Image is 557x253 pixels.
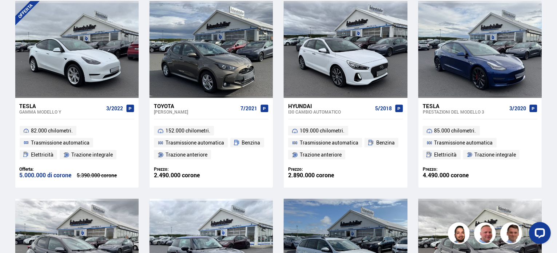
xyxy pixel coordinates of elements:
font: GAMMA MODELLO Y [20,109,61,115]
font: 7/2021 [240,105,257,112]
font: Toyota [154,102,174,110]
font: Trazione integrale [474,151,516,158]
a: Hyundai i30 CAMBIO AUTOMATICO 5/2018 109.000 chilometri. Trasmissione automatica Benzina Trazione... [284,98,407,188]
iframe: LiveChat chat widget [523,219,554,250]
a: Toyota [PERSON_NAME] 7/2021 152.000 chilometri. Trasmissione automatica Benzina Trazione anterior... [150,98,273,188]
font: Trasmissione automatica [31,139,89,146]
img: siFngHWaQ9KaOqBr.png [475,224,497,245]
font: Tesla [423,102,439,110]
font: 85.000 chilometri. [434,127,476,134]
font: Trazione integrale [71,151,113,158]
font: Prezzo: [288,166,303,172]
font: Prezzo: [154,166,168,172]
a: Tesla GAMMA MODELLO Y 3/2022 82.000 chilometri. Trasmissione automatica Elettricità Trazione inte... [15,98,139,188]
font: 5.000.000 di corone [20,171,72,179]
font: 3/2022 [106,105,123,112]
font: Offerta: [20,166,34,172]
font: Elettricità [434,151,457,158]
font: Benzina [376,139,395,146]
img: FbJEzSuNWCJXmdc-.webp [501,224,523,245]
font: Trasmissione automatica [166,139,224,146]
img: nhp88E3Fdnt1Opn2.png [449,224,471,245]
font: i30 CAMBIO AUTOMATICO [288,109,341,115]
font: 5/2018 [375,105,392,112]
font: 2.490.000 corone [154,171,200,179]
font: 5.390.000 corone [77,172,117,179]
a: Tesla PRESTAZIONI del modello 3 3/2020 85.000 chilometri. Trasmissione automatica Elettricità Tra... [418,98,542,188]
font: Tesla [20,102,36,110]
font: Benzina [242,139,260,146]
font: 82.000 chilometri. [31,127,73,134]
font: Trazione anteriore [166,151,207,158]
font: Trasmissione automatica [434,139,493,146]
font: 2.890.000 corone [288,171,334,179]
font: 109.000 chilometri. [300,127,345,134]
font: Trazione anteriore [300,151,342,158]
font: Prezzo: [423,166,437,172]
font: 3/2020 [509,105,526,112]
font: Trasmissione automatica [300,139,358,146]
font: 4.490.000 corone [423,171,469,179]
font: 152.000 chilometri. [166,127,210,134]
font: [PERSON_NAME] [154,109,188,115]
font: Elettricità [31,151,53,158]
font: Hyundai [288,102,312,110]
font: PRESTAZIONI del modello 3 [423,109,484,115]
